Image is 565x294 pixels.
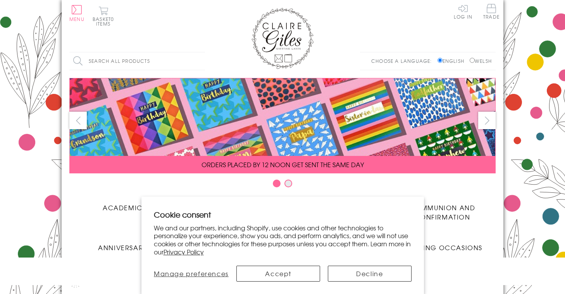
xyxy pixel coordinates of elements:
button: next [478,112,496,129]
img: Claire Giles Greetings Cards [251,8,314,69]
div: Carousel Pagination [69,179,496,191]
a: Privacy Policy [164,247,204,256]
span: Wedding Occasions [402,243,482,252]
span: Menu [69,16,84,22]
span: Manage preferences [154,269,229,278]
span: ORDERS PLACED BY 12 NOON GET SENT THE SAME DAY [202,160,364,169]
a: Log In [454,4,472,19]
input: Search [197,52,205,70]
span: Communion and Confirmation [410,203,475,221]
button: prev [69,112,87,129]
label: English [438,57,468,64]
span: 0 items [96,16,114,27]
button: Basket0 items [93,6,114,26]
button: Decline [328,266,412,282]
a: Wedding Occasions [389,237,496,252]
input: English [438,58,443,63]
button: Accept [236,266,320,282]
p: We and our partners, including Shopify, use cookies and other technologies to personalize your ex... [154,224,412,256]
input: Search all products [69,52,205,70]
label: Welsh [470,57,492,64]
button: Manage preferences [154,266,229,282]
span: Anniversary [98,243,147,252]
a: Academic [69,197,176,212]
button: Carousel Page 2 [284,180,292,187]
input: Welsh [470,58,475,63]
button: Menu [69,5,84,21]
h2: Cookie consent [154,209,412,220]
span: Trade [483,4,500,19]
a: Trade [483,4,500,21]
span: Academic [103,203,143,212]
a: Anniversary [69,237,176,252]
p: Choose a language: [371,57,436,64]
button: Carousel Page 1 (Current Slide) [273,180,281,187]
a: Communion and Confirmation [389,197,496,221]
